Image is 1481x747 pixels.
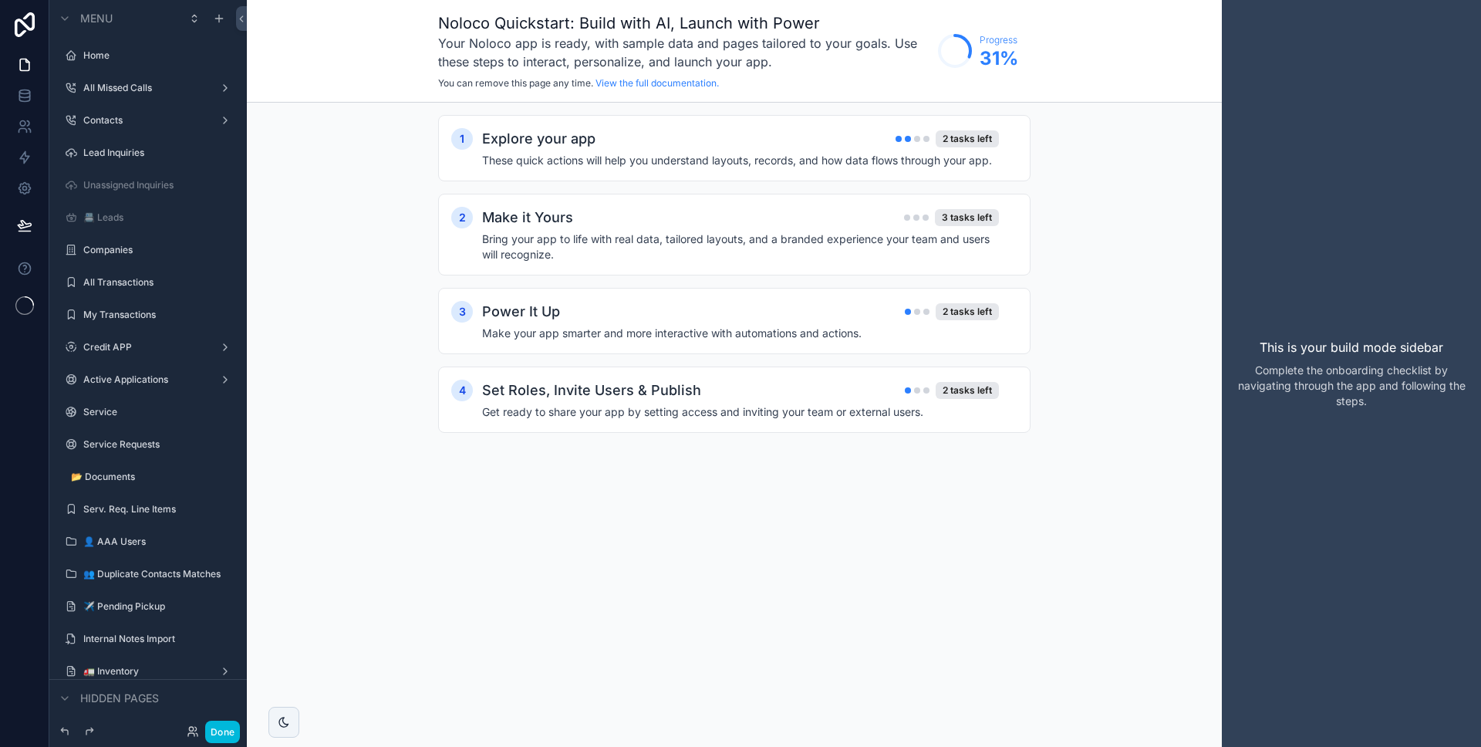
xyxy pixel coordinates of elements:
[205,721,240,743] button: Done
[71,471,228,483] label: 📂 Documents
[83,438,228,451] label: Service Requests
[1234,363,1469,409] p: Complete the onboarding checklist by navigating through the app and following the steps.
[83,633,228,645] label: Internal Notes Import
[438,77,593,89] span: You can remove this page any time.
[438,12,930,34] h1: Noloco Quickstart: Build with AI, Launch with Power
[83,600,228,613] label: ✈️ Pending Pickup
[83,244,228,256] label: Companies
[83,503,228,515] label: Serv. Req. Line Items
[1260,338,1443,357] p: This is your build mode sidebar
[83,373,207,386] label: Active Applications
[83,82,207,94] label: All Missed Calls
[83,406,228,418] label: Service
[83,49,228,62] label: Home
[83,341,207,353] label: Credit APP
[980,46,1018,71] span: 31 %
[980,34,1018,46] span: Progress
[83,147,228,159] label: Lead Inquiries
[83,114,207,127] label: Contacts
[80,11,113,26] span: Menu
[83,536,228,548] label: 👤 AAA Users
[80,691,159,706] span: Hidden pages
[83,568,228,580] label: 👥 Duplicate Contacts Matches
[83,276,228,289] label: All Transactions
[438,34,930,71] h3: Your Noloco app is ready, with sample data and pages tailored to your goals. Use these steps to i...
[595,77,719,89] a: View the full documentation.
[83,211,228,224] label: 📇 Leads
[83,179,228,191] label: Unassigned Inquiries
[83,665,207,678] label: 🚛 Inventory
[83,309,228,321] label: My Transactions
